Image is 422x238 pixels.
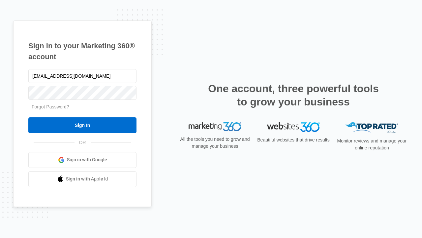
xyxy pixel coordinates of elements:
[32,104,69,109] a: Forgot Password?
[28,69,136,83] input: Email
[28,152,136,168] a: Sign in with Google
[67,156,107,163] span: Sign in with Google
[28,171,136,187] a: Sign in with Apple Id
[346,122,398,133] img: Top Rated Local
[256,137,330,143] p: Beautiful websites that drive results
[267,122,320,132] img: Websites 360
[206,82,381,108] h2: One account, three powerful tools to grow your business
[28,40,136,62] h1: Sign in to your Marketing 360® account
[75,139,91,146] span: OR
[189,122,241,132] img: Marketing 360
[66,176,108,182] span: Sign in with Apple Id
[178,136,252,150] p: All the tools you need to grow and manage your business
[28,117,136,133] input: Sign In
[335,138,409,151] p: Monitor reviews and manage your online reputation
